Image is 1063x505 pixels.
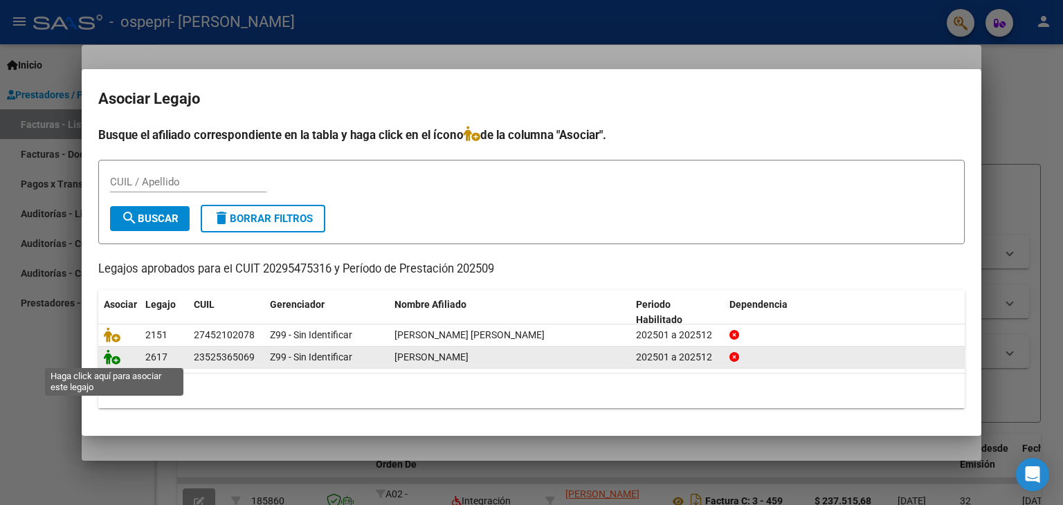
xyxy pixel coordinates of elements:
[394,299,466,310] span: Nombre Afiliado
[145,329,167,340] span: 2151
[270,329,352,340] span: Z99 - Sin Identificar
[98,374,965,408] div: 2 registros
[201,205,325,232] button: Borrar Filtros
[145,351,167,362] span: 2617
[194,327,255,343] div: 27452102078
[264,290,389,336] datatable-header-cell: Gerenciador
[636,299,682,326] span: Periodo Habilitado
[270,299,325,310] span: Gerenciador
[104,299,137,310] span: Asociar
[110,206,190,231] button: Buscar
[1016,458,1049,491] div: Open Intercom Messenger
[636,327,718,343] div: 202501 a 202512
[213,210,230,226] mat-icon: delete
[98,126,965,144] h4: Busque el afiliado correspondiente en la tabla y haga click en el ícono de la columna "Asociar".
[729,299,788,310] span: Dependencia
[98,290,140,336] datatable-header-cell: Asociar
[121,210,138,226] mat-icon: search
[394,329,545,340] span: SOLIS NAHIARA EVELIN
[724,290,965,336] datatable-header-cell: Dependencia
[188,290,264,336] datatable-header-cell: CUIL
[98,86,965,112] h2: Asociar Legajo
[98,261,965,278] p: Legajos aprobados para el CUIT 20295475316 y Período de Prestación 202509
[630,290,724,336] datatable-header-cell: Periodo Habilitado
[140,290,188,336] datatable-header-cell: Legajo
[145,299,176,310] span: Legajo
[194,349,255,365] div: 23525365069
[194,299,215,310] span: CUIL
[636,349,718,365] div: 202501 a 202512
[389,290,630,336] datatable-header-cell: Nombre Afiliado
[270,351,352,362] span: Z99 - Sin Identificar
[213,212,313,225] span: Borrar Filtros
[121,212,179,225] span: Buscar
[394,351,469,362] span: PAZ NAHUEL JEREMIAS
